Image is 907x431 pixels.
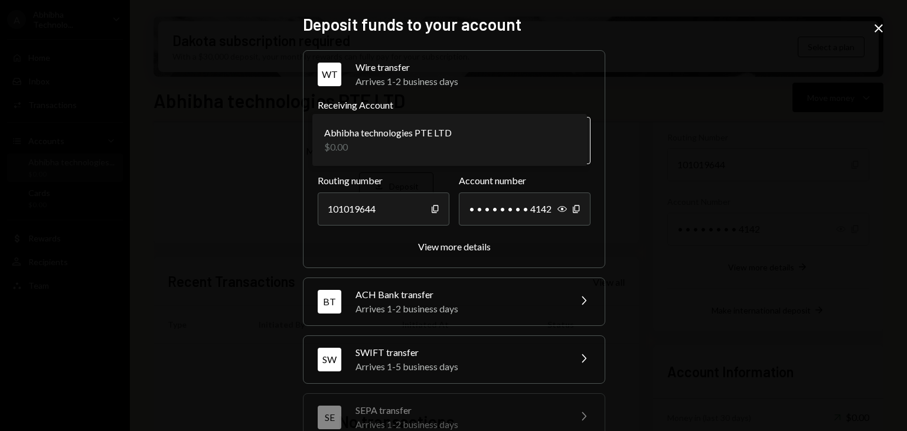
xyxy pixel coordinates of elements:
label: Routing number [318,174,449,188]
div: SWIFT transfer [355,345,562,360]
div: Arrives 1-5 business days [355,360,562,374]
div: ACH Bank transfer [355,288,562,302]
div: Arrives 1-2 business days [355,74,590,89]
div: SEPA transfer [355,403,562,417]
div: WT [318,63,341,86]
label: Receiving Account [318,98,590,112]
div: • • • • • • • • 4142 [459,192,590,226]
div: SW [318,348,341,371]
div: View more details [418,241,491,252]
div: Abhibha technologies PTE LTD [324,126,452,140]
h2: Deposit funds to your account [303,13,604,36]
div: SE [318,406,341,429]
div: 101019644 [318,192,449,226]
div: $0.00 [324,140,452,154]
label: Account number [459,174,590,188]
div: BT [318,290,341,314]
div: Arrives 1-2 business days [355,302,562,316]
div: Wire transfer [355,60,590,74]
